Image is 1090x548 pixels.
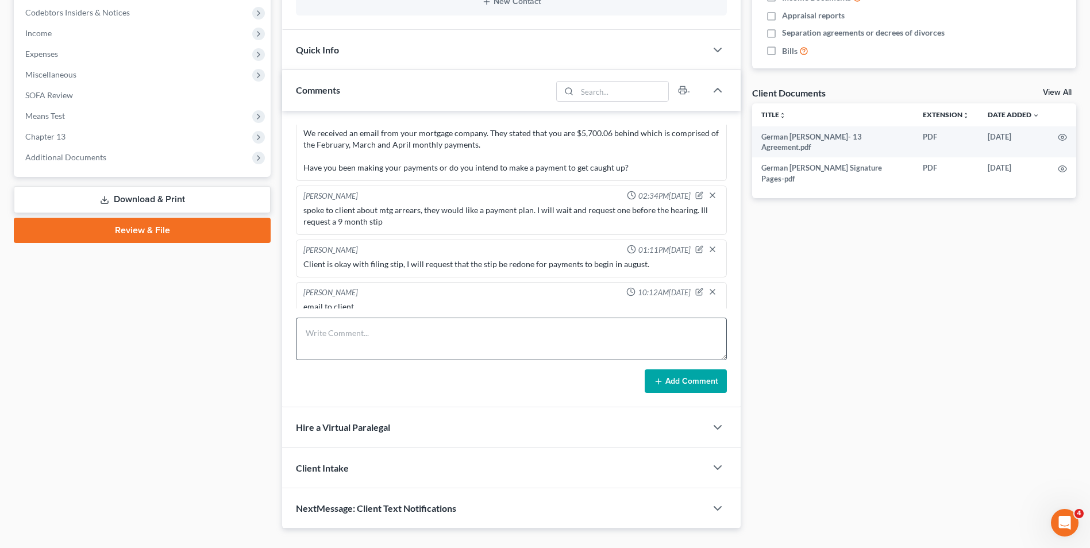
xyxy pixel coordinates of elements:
div: [PERSON_NAME] [303,287,358,299]
span: SOFA Review [25,90,73,100]
div: [PERSON_NAME] [303,191,358,202]
a: Download & Print [14,186,271,213]
button: Add Comment [645,369,727,393]
div: email to client We received an email from your mortgage company. They stated that you are $5,700.... [303,116,719,173]
span: Miscellaneous [25,70,76,79]
div: Client is okay with filing stip, I will request that the stip be redone for payments to begin in ... [303,258,719,270]
i: expand_more [1033,112,1039,119]
a: Review & File [14,218,271,243]
i: unfold_more [779,112,786,119]
span: Additional Documents [25,152,106,162]
a: Extensionunfold_more [923,110,969,119]
span: Codebtors Insiders & Notices [25,7,130,17]
a: Titleunfold_more [761,110,786,119]
span: Hire a Virtual Paralegal [296,422,390,433]
a: View All [1043,88,1072,97]
span: 01:11PM[DATE] [638,245,691,256]
span: Quick Info [296,44,339,55]
span: Income [25,28,52,38]
td: German [PERSON_NAME]- 13 Agreement.pdf [752,126,914,158]
td: [DATE] [979,157,1049,189]
span: Means Test [25,111,65,121]
div: [PERSON_NAME] [303,245,358,256]
span: Expenses [25,49,58,59]
td: PDF [914,157,979,189]
td: [DATE] [979,126,1049,158]
span: Chapter 13 [25,132,66,141]
span: Comments [296,84,340,95]
span: 4 [1074,509,1084,518]
td: German [PERSON_NAME] Signature Pages-pdf [752,157,914,189]
iframe: Intercom live chat [1051,509,1079,537]
div: spoke to client about mtg arrears, they would like a payment plan. I will wait and request one be... [303,204,719,227]
span: 10:12AM[DATE] [638,287,691,298]
span: Bills [782,45,798,57]
span: Separation agreements or decrees of divorces [782,27,945,38]
a: Date Added expand_more [988,110,1039,119]
span: NextMessage: Client Text Notifications [296,503,456,514]
td: PDF [914,126,979,158]
i: unfold_more [962,112,969,119]
span: Client Intake [296,462,349,473]
input: Search... [577,82,668,101]
span: Appraisal reports [782,10,845,21]
span: 02:34PM[DATE] [638,191,691,202]
a: SOFA Review [16,85,271,106]
div: Client Documents [752,87,826,99]
div: email to client We received an email from Ally Bank stating that you are behind on car payments. ... [303,301,719,370]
